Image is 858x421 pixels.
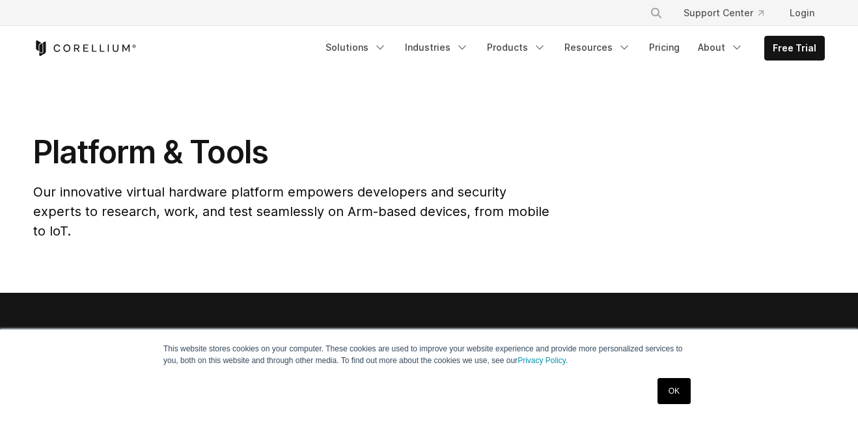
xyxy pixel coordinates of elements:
[318,36,394,59] a: Solutions
[518,356,568,365] a: Privacy Policy.
[634,1,825,25] div: Navigation Menu
[657,378,691,404] a: OK
[33,40,137,56] a: Corellium Home
[673,1,774,25] a: Support Center
[479,36,554,59] a: Products
[690,36,751,59] a: About
[765,36,824,60] a: Free Trial
[397,36,477,59] a: Industries
[318,36,825,61] div: Navigation Menu
[163,343,695,366] p: This website stores cookies on your computer. These cookies are used to improve your website expe...
[33,184,549,239] span: Our innovative virtual hardware platform empowers developers and security experts to research, wo...
[641,36,687,59] a: Pricing
[779,1,825,25] a: Login
[644,1,668,25] button: Search
[557,36,639,59] a: Resources
[33,133,552,172] h1: Platform & Tools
